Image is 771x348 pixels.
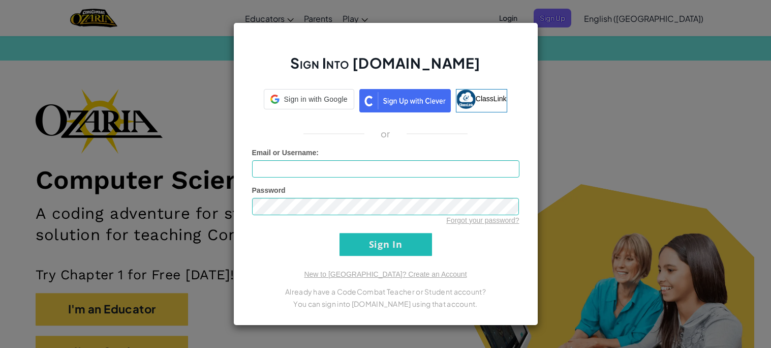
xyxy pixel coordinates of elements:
[252,285,519,298] p: Already have a CodeCombat Teacher or Student account?
[340,233,432,256] input: Sign In
[252,186,286,194] span: Password
[264,89,354,112] a: Sign in with Google
[252,53,519,83] h2: Sign Into [DOMAIN_NAME]
[476,95,507,103] span: ClassLink
[446,216,519,224] a: Forgot your password?
[252,298,519,310] p: You can sign into [DOMAIN_NAME] using that account.
[264,89,354,109] div: Sign in with Google
[284,94,347,104] span: Sign in with Google
[359,89,451,112] img: clever_sso_button@2x.png
[381,128,390,140] p: or
[252,149,317,157] span: Email or Username
[304,270,467,278] a: New to [GEOGRAPHIC_DATA]? Create an Account
[456,90,476,109] img: classlink-logo-small.png
[252,148,319,158] label: :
